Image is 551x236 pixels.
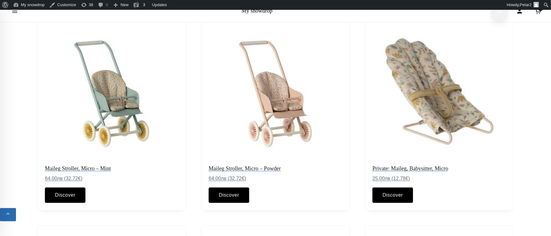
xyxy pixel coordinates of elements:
a: Discover [372,188,413,203]
span: ( ) [64,176,82,181]
h2: Maileg Stroller, Micro – Powder [209,165,342,172]
span: ( ) [392,176,410,181]
a: Maileg Stroller, Micro – Powder 64.00лв (32.72€) [209,27,342,183]
a: Discover [209,188,249,203]
span: лв [385,176,390,181]
a: Account [513,4,526,18]
h2: Private: Maileg, Babysitter, Micro [372,165,506,172]
span: 3 [143,2,145,7]
span: Petar2 [520,2,532,7]
span: ( ) [228,176,246,181]
span: 32.72 [230,176,245,181]
a: Discover [45,188,85,203]
span: 32.72 [65,176,81,181]
h2: Maileg Stroller, Micro – Mint [45,165,179,172]
span: 25.00 [372,176,390,181]
a: Maileg Stroller, Micro – Mint 64.00лв (32.72€) [45,27,179,183]
button: Open menu [6,2,23,20]
span: € [78,176,81,181]
button: Open search [491,2,508,20]
span: € [406,176,408,181]
span: € [242,176,245,181]
span: лв [57,176,63,181]
span: 12.78 [393,176,408,181]
a: Private: Maileg, Babysitter, Micro 25.00лв (12.78€) [372,27,506,183]
a: My snowdrop [242,8,273,14]
a: Cart [531,4,545,18]
span: лв [221,176,226,181]
span: 64.00 [209,176,226,181]
span: 64.00 [45,176,63,181]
